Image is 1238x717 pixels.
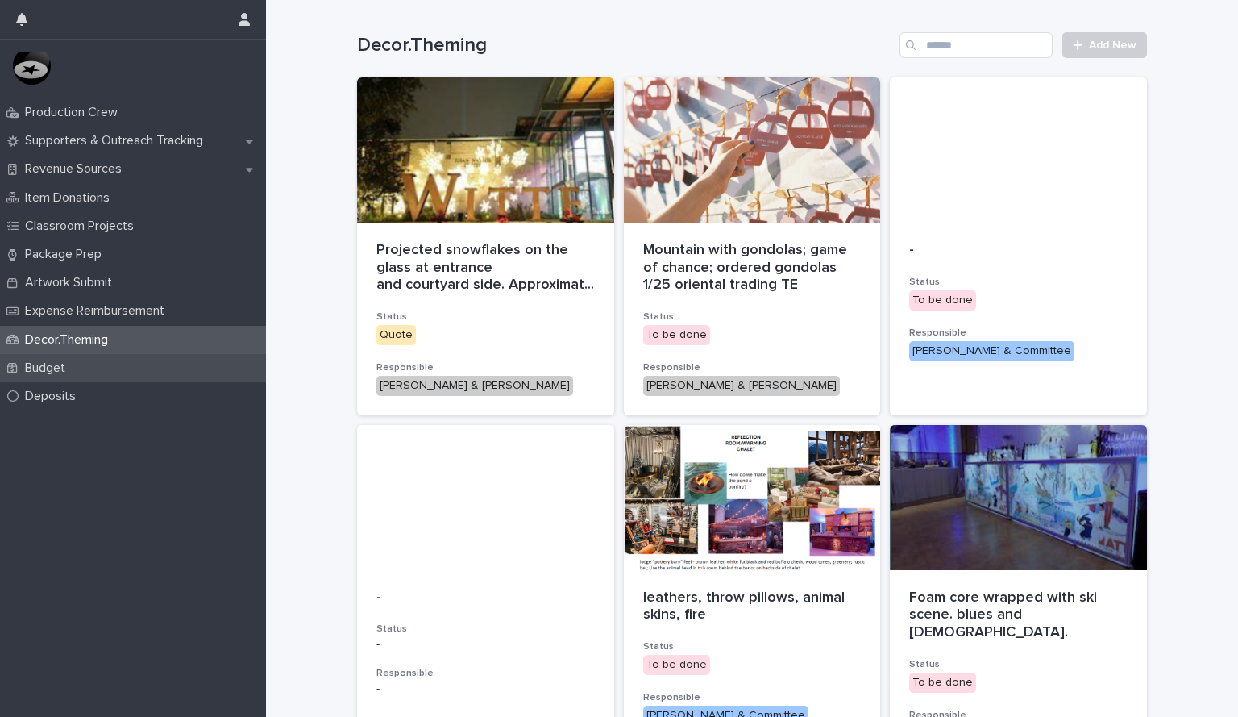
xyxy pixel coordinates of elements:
[19,105,131,120] p: Production Crew
[376,638,595,652] p: -
[909,327,1128,340] h3: Responsible
[909,341,1074,361] div: [PERSON_NAME] & Committee
[643,243,851,292] span: Mountain with gondolas; game of chance; ordered gondolas 1/25 oriental trading TE
[909,243,914,257] span: -
[643,311,862,323] h3: Status
[909,276,1128,289] h3: Status
[376,242,595,294] div: Projected snowflakes on the glass at entrance and courtyard side. Approximately 4 projectors $120...
[909,590,1101,640] span: Foam core wrapped with ski scene. blues and [DEMOGRAPHIC_DATA].
[357,34,893,57] h1: Decor.Theming
[376,311,595,323] h3: Status
[643,691,862,704] h3: Responsible
[909,290,976,311] div: To be done
[13,52,51,85] img: G0wEskHaQMChBipT0KU2
[19,161,135,177] p: Revenue Sources
[376,623,595,636] h3: Status
[376,376,573,396] div: [PERSON_NAME] & [PERSON_NAME]
[19,389,89,404] p: Deposits
[19,247,114,262] p: Package Prep
[19,219,147,234] p: Classroom Projects
[643,590,849,623] span: leathers, throw pillows, animal skins, fire
[643,325,710,345] div: To be done
[643,640,862,653] h3: Status
[376,667,595,680] h3: Responsible
[19,361,78,376] p: Budget
[899,32,1053,58] input: Search
[1062,32,1147,58] a: Add New
[376,682,595,696] p: -
[357,77,614,415] a: Projected snowflakes on the glass at entrance and courtyard side. Approximat...StatusQuoteRespons...
[909,673,976,693] div: To be done
[376,361,595,374] h3: Responsible
[643,361,862,374] h3: Responsible
[909,658,1128,671] h3: Status
[376,242,595,294] span: Projected snowflakes on the glass at entrance and courtyard side. Approximat ...
[19,133,216,148] p: Supporters & Outreach Tracking
[643,376,840,396] div: [PERSON_NAME] & [PERSON_NAME]
[19,190,123,206] p: Item Donations
[624,77,881,415] a: Mountain with gondolas; game of chance; ordered gondolas 1/25 oriental trading TEStatusTo be done...
[376,590,381,605] span: -
[643,655,710,675] div: To be done
[19,275,125,290] p: Artwork Submit
[19,332,121,348] p: Decor.Theming
[376,325,416,345] div: Quote
[19,303,177,319] p: Expense Reimbursement
[890,77,1147,415] a: -StatusTo be doneResponsible[PERSON_NAME] & Committee
[1089,40,1136,51] span: Add New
